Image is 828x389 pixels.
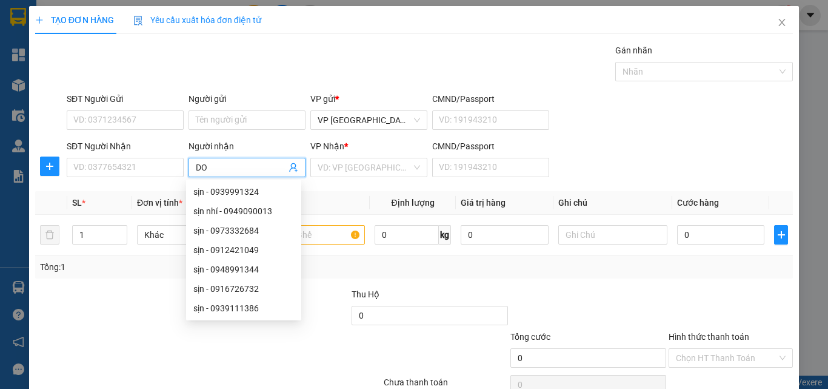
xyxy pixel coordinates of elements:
[186,201,301,221] div: sịn nhí - 0949090013
[510,332,550,342] span: Tổng cước
[186,182,301,201] div: sịn - 0939991324
[352,289,379,299] span: Thu Hộ
[72,198,82,208] span: SL
[775,230,787,240] span: plus
[193,243,294,257] div: sịn - 0912421049
[193,263,294,276] div: sịn - 0948991344
[186,221,301,240] div: sịn - 0973332684
[133,16,143,25] img: icon
[133,15,261,25] span: Yêu cầu xuất hóa đơn điện tử
[35,15,114,25] span: TẠO ĐƠN HÀNG
[256,225,365,245] input: VD: Bàn, Ghế
[432,92,549,106] div: CMND/Passport
[186,299,301,318] div: sịn - 0939111386
[461,198,506,208] span: Giá trị hàng
[193,185,294,198] div: sịn - 0939991324
[193,282,294,296] div: sịn - 0916726732
[193,224,294,237] div: sịn - 0973332684
[67,92,184,106] div: SĐT Người Gửi
[40,157,59,176] button: plus
[677,198,719,208] span: Cước hàng
[432,140,549,153] div: CMND/Passport
[40,225,59,245] button: delete
[193,302,294,315] div: sịn - 0939111386
[615,46,652,55] label: Gán nhãn
[137,198,182,208] span: Đơn vị tính
[41,161,59,171] span: plus
[186,260,301,279] div: sịn - 0948991344
[461,225,548,245] input: 0
[67,140,184,153] div: SĐT Người Nhận
[777,18,787,27] span: close
[310,141,344,151] span: VP Nhận
[553,191,672,215] th: Ghi chú
[391,198,434,208] span: Định lượng
[189,140,305,153] div: Người nhận
[765,6,799,40] button: Close
[289,163,298,172] span: user-add
[186,279,301,299] div: sịn - 0916726732
[318,111,420,129] span: VP Sài Gòn
[35,16,44,24] span: plus
[439,225,451,245] span: kg
[189,92,305,106] div: Người gửi
[558,225,667,245] input: Ghi Chú
[669,332,749,342] label: Hình thức thanh toán
[186,240,301,260] div: sịn - 0912421049
[193,205,294,218] div: sịn nhí - 0949090013
[310,92,427,106] div: VP gửi
[40,260,321,274] div: Tổng: 1
[774,225,788,245] button: plus
[144,226,239,244] span: Khác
